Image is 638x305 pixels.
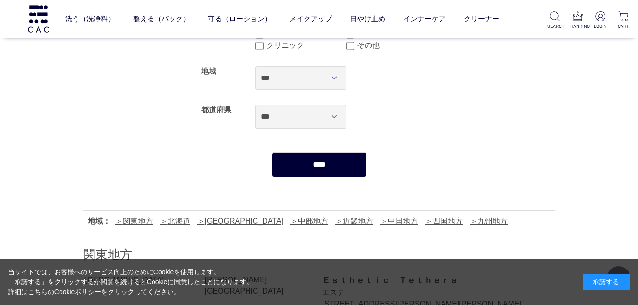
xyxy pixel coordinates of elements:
[54,288,102,296] a: Cookieポリシー
[425,217,463,225] a: 四国地方
[616,23,630,30] p: CART
[88,216,111,227] div: 地域：
[547,23,562,30] p: SEARCH
[593,11,608,30] a: LOGIN
[380,217,418,225] a: 中国地方
[464,6,499,31] a: クリーナー
[133,6,190,31] a: 整える（パック）
[350,6,385,31] a: 日やけ止め
[470,217,508,225] a: 九州地方
[570,23,585,30] p: RANKING
[83,246,555,263] h2: 関東地方
[160,217,190,225] a: 北海道
[208,6,272,31] a: 守る（ローション）
[593,23,608,30] p: LOGIN
[335,217,373,225] a: 近畿地方
[201,67,216,75] label: 地域
[201,106,231,114] label: 都道府県
[8,267,254,297] div: 当サイトでは、お客様へのサービス向上のためにCookieを使用します。 「承諾する」をクリックするか閲覧を続けるとCookieに同意したことになります。 詳細はこちらの をクリックしてください。
[290,217,328,225] a: 中部地方
[26,5,50,32] img: logo
[570,11,585,30] a: RANKING
[289,6,332,31] a: メイクアップ
[403,6,446,31] a: インナーケア
[583,274,630,290] div: 承諾する
[547,11,562,30] a: SEARCH
[197,217,284,225] a: [GEOGRAPHIC_DATA]
[115,217,153,225] a: 関東地方
[65,6,115,31] a: 洗う（洗浄料）
[616,11,630,30] a: CART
